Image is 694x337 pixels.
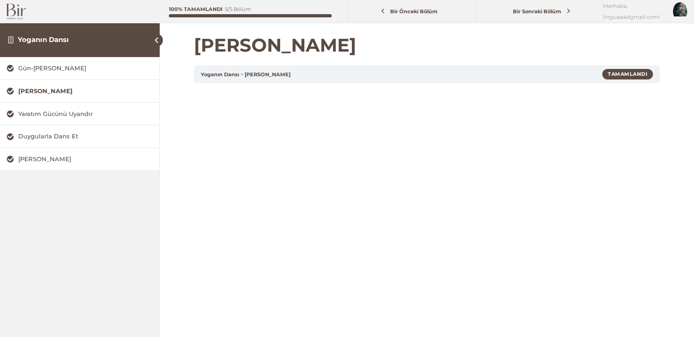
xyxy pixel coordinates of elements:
[602,69,653,79] div: Tamamlandı
[7,155,152,163] a: [PERSON_NAME]
[7,110,152,118] a: Yaratım Gücünü Uyandır
[385,8,443,15] span: Bir Önceki Bölüm
[7,87,152,95] a: [PERSON_NAME]
[194,34,660,56] h1: [PERSON_NAME]
[201,71,239,78] a: Yoganın Dansı
[18,132,152,141] div: Duygularla Dans Et
[7,64,152,73] a: Gün-[PERSON_NAME]
[18,35,69,44] a: Yoganın Dansı
[225,7,251,12] div: 5/5 Bölüm
[508,8,567,15] span: Bir Sonraki Bölüm
[18,64,152,73] div: Gün-[PERSON_NAME]
[7,132,152,141] a: Duygularla Dans Et
[18,110,152,118] div: Yaratım Gücünü Uyandır
[603,0,666,22] span: Merhaba, linguaaadgmail-com!
[478,3,601,20] a: Bir Sonraki Bölüm
[18,155,152,163] div: [PERSON_NAME]
[18,87,152,95] div: [PERSON_NAME]
[350,3,473,20] a: Bir Önceki Bölüm
[245,71,291,78] a: [PERSON_NAME]
[7,4,26,20] img: Bir Logo
[169,7,223,12] div: 100% Tamamlandı
[673,2,687,16] img: AyseA1.jpg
